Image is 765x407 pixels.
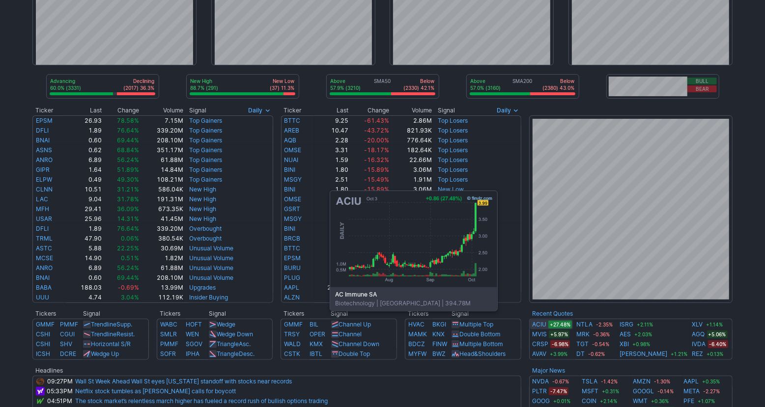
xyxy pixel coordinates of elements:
[314,234,349,244] td: 22.76
[117,127,139,134] span: 76.64%
[36,127,49,134] a: DFLI
[471,78,501,84] p: Above
[284,235,301,242] a: BRCB
[189,235,222,242] a: Overbought
[438,127,468,134] a: Top Losers
[140,155,184,165] td: 61.88M
[60,350,76,357] a: DCRE
[117,176,139,183] span: 49.30%
[532,339,548,349] a: CRSP
[140,244,184,253] td: 30.69M
[157,309,208,319] th: Tickers
[470,78,576,92] div: SMA200
[438,186,464,193] a: New Low
[390,155,432,165] td: 22.66M
[66,234,102,244] td: 47.90
[117,136,139,144] span: 69.44%
[217,340,251,348] a: TriangleAsc.
[310,350,323,357] a: IBTL
[66,126,102,136] td: 1.89
[117,117,139,124] span: 78.58%
[330,287,497,311] div: Biotechnology | [GEOGRAPHIC_DATA] | 394.78M
[284,186,296,193] a: BINI
[284,264,301,271] a: BURU
[66,244,102,253] td: 5.88
[189,254,233,262] a: Unusual Volume
[36,294,49,301] a: UUU
[390,165,432,175] td: 3.06M
[314,214,349,224] td: 2.51
[249,106,263,115] span: Daily
[543,84,575,91] p: (2380) 43.0%
[284,330,300,338] a: TRSY
[60,321,78,328] a: PMMF
[117,274,139,281] span: 69.44%
[532,396,550,406] a: GOOG
[140,214,184,224] td: 41.45M
[36,195,48,203] a: LAC
[692,329,705,339] a: AGQ
[189,284,216,291] a: Upgrades
[284,195,302,203] a: OMSE
[91,330,116,338] span: Trendline
[284,156,299,163] a: NUAI
[36,254,53,262] a: MCSE
[60,340,72,348] a: SHV
[189,127,222,134] a: Top Gainers
[335,290,492,299] b: AC Immune SA
[66,145,102,155] td: 0.62
[124,78,155,84] p: Declining
[331,84,361,91] p: 57.9% (3210)
[189,107,206,114] span: Signal
[91,350,119,357] a: Wedge Up
[459,340,503,348] a: Multiple Bottom
[408,340,425,348] a: BDCZ
[532,367,565,374] a: Major News
[471,84,501,91] p: 57.0% (3160)
[66,283,102,293] td: 188.03
[532,329,547,339] a: MVIS
[246,106,273,115] button: Signals interval
[310,330,326,338] a: OPER
[66,165,102,175] td: 1.64
[314,145,349,155] td: 3.31
[331,78,361,84] p: Above
[140,165,184,175] td: 14.84M
[532,310,573,317] a: Recent Quotes
[51,84,82,91] p: 60.0% (3331)
[117,215,139,222] span: 14.31%
[592,330,612,338] span: -0.36%
[577,329,590,339] a: MRK
[83,309,149,319] th: Signal
[314,175,349,185] td: 2.51
[314,194,349,204] td: 3.31
[75,378,292,385] a: Wall St Week Ahead Wall St eyes [US_STATE] standoff with stocks near records
[633,330,654,338] span: +2.03%
[284,127,300,134] a: AREB
[284,117,301,124] a: BTTC
[314,106,349,115] th: Last
[548,321,572,328] span: +27.48%
[364,156,389,163] span: -16.32%
[364,186,389,193] span: -15.89%
[633,377,651,386] a: AMZN
[191,84,219,91] p: 88.7% (291)
[497,106,511,115] span: Daily
[66,273,102,283] td: 0.60
[66,155,102,165] td: 6.89
[390,136,432,145] td: 776.64K
[36,235,53,242] a: TRML
[91,330,135,338] a: TrendlineResist.
[36,244,52,252] a: ASTC
[408,330,427,338] a: MAMK
[66,185,102,194] td: 10.51
[186,330,199,338] a: WEN
[532,320,546,329] a: ACIU
[438,117,468,124] a: Top Losers
[631,340,652,348] span: +0.98%
[314,165,349,175] td: 1.80
[189,186,216,193] a: New High
[577,349,585,359] a: DT
[117,205,139,213] span: 36.09%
